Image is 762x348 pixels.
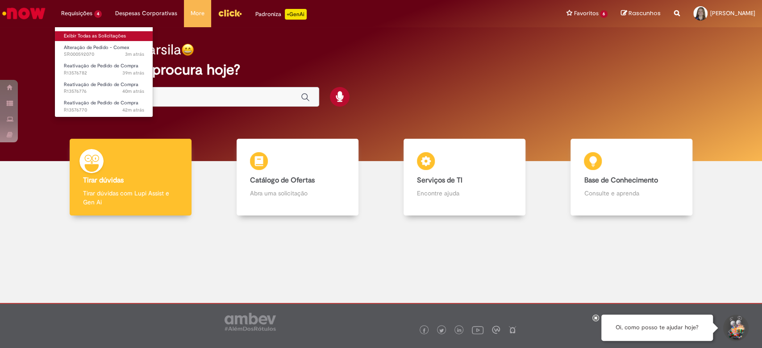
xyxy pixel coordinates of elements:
[381,139,548,216] a: Serviços de TI Encontre ajuda
[64,44,129,51] span: Alteração de Pedido - Comex
[439,328,444,333] img: logo_footer_twitter.png
[285,9,307,20] p: +GenAi
[629,9,661,17] span: Rascunhos
[64,81,138,88] span: Reativação de Pedido de Compra
[710,9,755,17] span: [PERSON_NAME]
[47,139,214,216] a: Tirar dúvidas Tirar dúvidas com Lupi Assist e Gen Ai
[255,9,307,20] div: Padroniza
[125,51,144,58] span: 3m atrás
[55,98,153,115] a: Aberto R13576770 : Reativação de Pedido de Compra
[64,62,138,69] span: Reativação de Pedido de Compra
[122,70,144,76] span: 39m atrás
[600,10,608,18] span: 6
[1,4,47,22] img: ServiceNow
[422,328,426,333] img: logo_footer_facebook.png
[54,27,153,117] ul: Requisições
[584,189,679,198] p: Consulte e aprenda
[548,139,715,216] a: Base de Conhecimento Consulte e aprenda
[122,107,144,113] time: 29/09/2025 13:13:35
[55,31,153,41] a: Exibir Todas as Solicitações
[64,70,144,77] span: R13576782
[508,326,516,334] img: logo_footer_naosei.png
[457,328,462,333] img: logo_footer_linkedin.png
[122,107,144,113] span: 42m atrás
[83,176,124,185] b: Tirar dúvidas
[64,88,144,95] span: R13576776
[55,80,153,96] a: Aberto R13576776 : Reativação de Pedido de Compra
[122,88,144,95] span: 40m atrás
[61,9,92,18] span: Requisições
[55,61,153,78] a: Aberto R13576782 : Reativação de Pedido de Compra
[417,189,512,198] p: Encontre ajuda
[115,9,177,18] span: Despesas Corporativas
[472,324,483,336] img: logo_footer_youtube.png
[64,99,138,106] span: Reativação de Pedido de Compra
[125,51,144,58] time: 29/09/2025 13:51:44
[417,176,462,185] b: Serviços de TI
[64,107,144,114] span: R13576770
[191,9,204,18] span: More
[225,313,276,331] img: logo_footer_ambev_rotulo_gray.png
[250,176,315,185] b: Catálogo de Ofertas
[218,6,242,20] img: click_logo_yellow_360x200.png
[722,315,749,341] button: Iniciar Conversa de Suporte
[601,315,713,341] div: Oi, como posso te ajudar hoje?
[55,43,153,59] a: Aberto SR000592070 : Alteração de Pedido - Comex
[94,10,102,18] span: 4
[492,326,500,334] img: logo_footer_workplace.png
[64,51,144,58] span: SR000592070
[72,62,690,78] h2: O que você procura hoje?
[122,88,144,95] time: 29/09/2025 13:15:09
[621,9,661,18] a: Rascunhos
[83,189,178,207] p: Tirar dúvidas com Lupi Assist e Gen Ai
[574,9,598,18] span: Favoritos
[250,189,345,198] p: Abra uma solicitação
[181,43,194,56] img: happy-face.png
[122,70,144,76] time: 29/09/2025 13:15:54
[584,176,658,185] b: Base de Conhecimento
[214,139,381,216] a: Catálogo de Ofertas Abra uma solicitação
